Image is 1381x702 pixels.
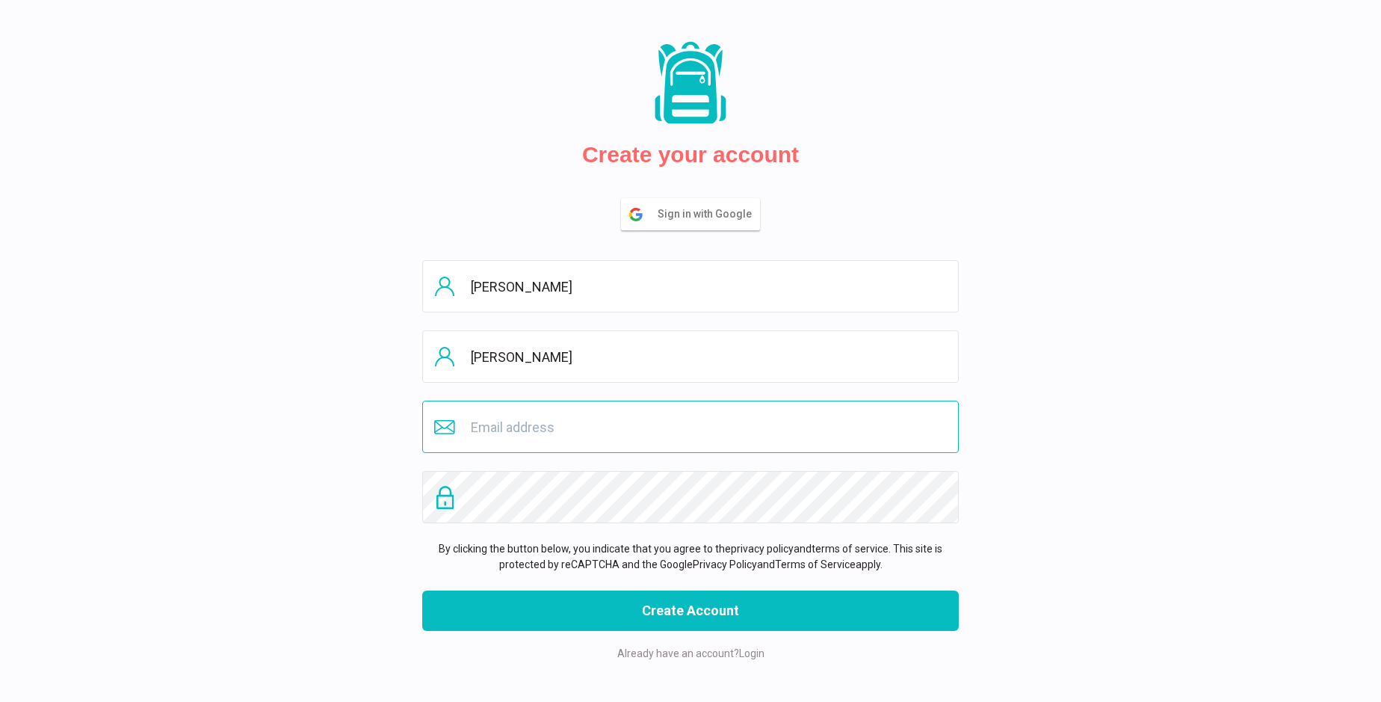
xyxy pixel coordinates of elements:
[422,646,959,662] p: Already have an account?
[582,141,799,168] h2: Create your account
[731,543,794,555] a: privacy policy
[693,558,757,570] a: Privacy Policy
[739,647,764,659] a: Login
[775,558,856,570] a: Terms of Service
[422,591,959,631] button: Create Account
[422,401,959,453] input: Email address
[422,541,959,573] p: By clicking the button below, you indicate that you agree to the and . This site is protected by ...
[422,260,959,312] input: First name
[812,543,889,555] a: terms of service
[649,40,732,126] img: Packs logo
[422,330,959,383] input: Last name
[658,199,759,230] span: Sign in with Google
[621,198,760,230] button: Sign in with Google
